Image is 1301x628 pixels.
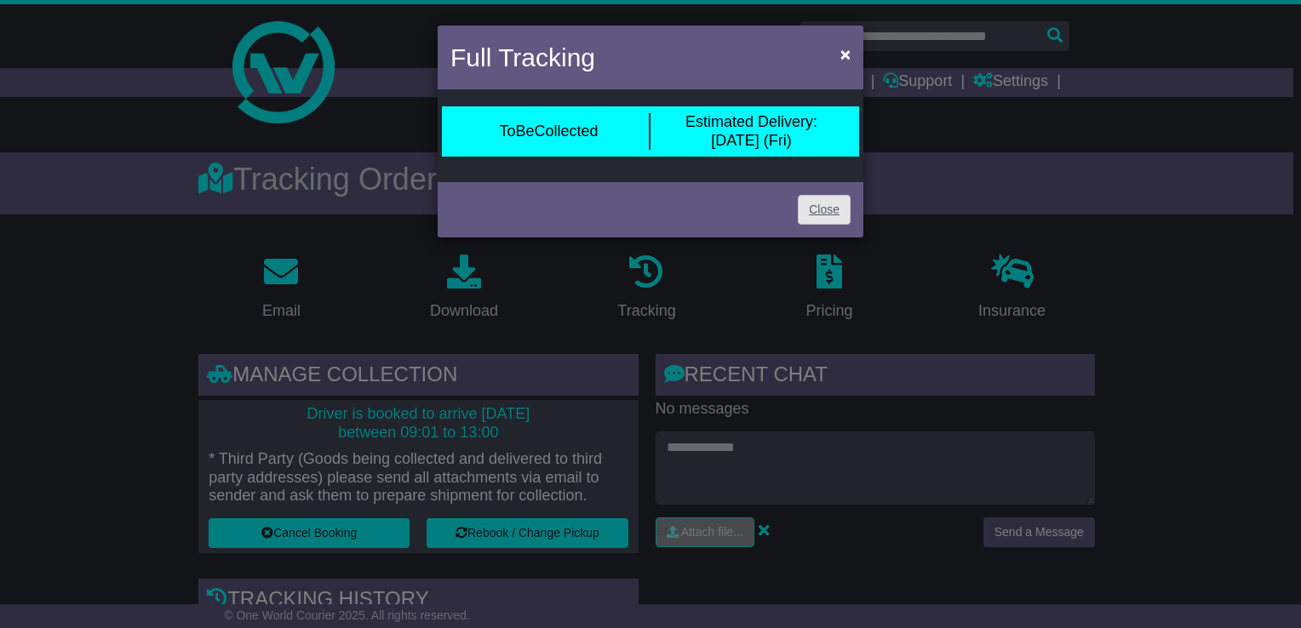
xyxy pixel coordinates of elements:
div: [DATE] (Fri) [685,113,817,150]
a: Close [798,195,851,225]
span: Estimated Delivery: [685,113,817,130]
div: ToBeCollected [499,123,598,141]
button: Close [832,37,859,71]
span: × [840,44,851,64]
h4: Full Tracking [450,38,595,77]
